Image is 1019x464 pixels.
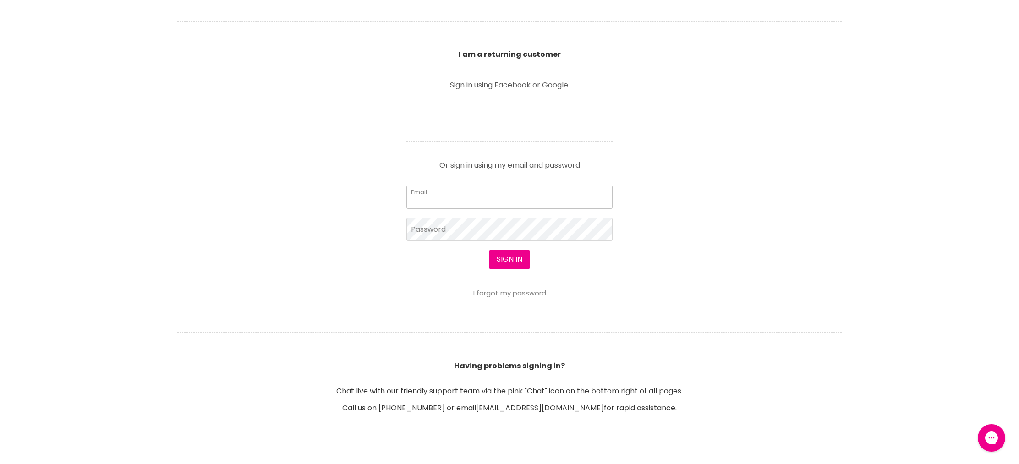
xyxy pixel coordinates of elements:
a: I forgot my password [473,288,546,298]
b: Having problems signing in? [454,360,565,371]
iframe: Social Login Buttons [406,102,613,127]
b: I am a returning customer [459,49,561,60]
p: Or sign in using my email and password [406,154,613,169]
iframe: Gorgias live chat messenger [973,421,1010,455]
p: Sign in using Facebook or Google. [406,82,613,89]
a: [EMAIL_ADDRESS][DOMAIN_NAME] [476,403,604,413]
button: Sign in [489,250,530,268]
header: Chat live with our friendly support team via the pink "Chat" icon on the bottom right of all page... [166,320,853,413]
